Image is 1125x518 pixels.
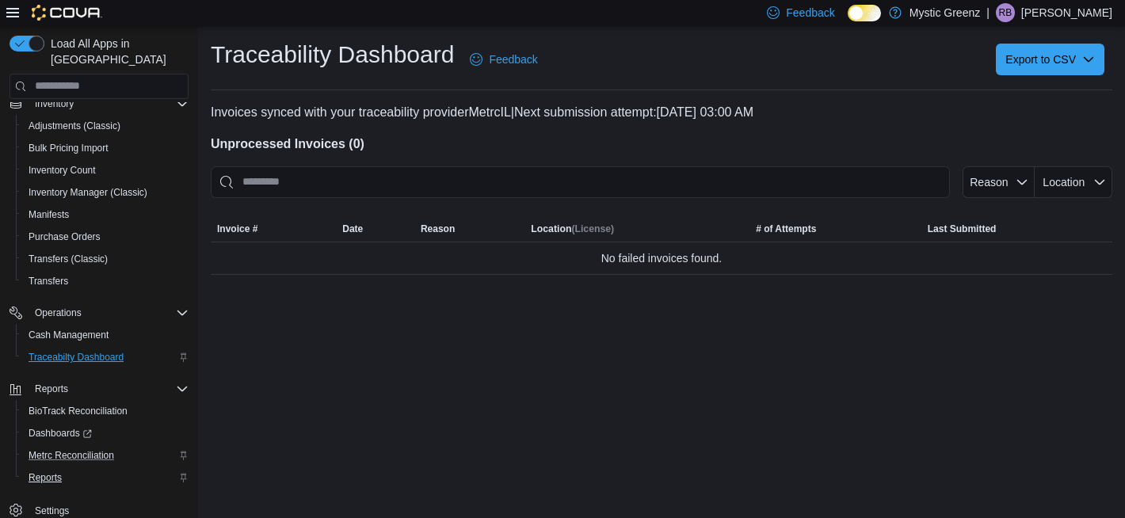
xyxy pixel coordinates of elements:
[22,272,74,291] a: Transfers
[756,223,816,235] span: # of Attempts
[22,348,189,367] span: Traceabilty Dashboard
[22,424,189,443] span: Dashboards
[22,402,189,421] span: BioTrack Reconciliation
[531,223,614,235] span: Location (License)
[22,183,189,202] span: Inventory Manager (Classic)
[22,116,127,135] a: Adjustments (Classic)
[29,230,101,243] span: Purchase Orders
[22,227,189,246] span: Purchase Orders
[999,3,1013,22] span: RB
[22,424,98,443] a: Dashboards
[22,468,189,487] span: Reports
[16,444,195,467] button: Metrc Reconciliation
[22,161,102,180] a: Inventory Count
[22,161,189,180] span: Inventory Count
[996,3,1015,22] div: Ryland BeDell
[22,326,189,345] span: Cash Management
[22,402,134,421] a: BioTrack Reconciliation
[848,5,881,21] input: Dark Mode
[22,205,189,224] span: Manifests
[22,348,130,367] a: Traceabilty Dashboard
[16,248,195,270] button: Transfers (Classic)
[29,142,109,154] span: Bulk Pricing Import
[16,226,195,248] button: Purchase Orders
[22,326,115,345] a: Cash Management
[29,351,124,364] span: Traceabilty Dashboard
[996,44,1104,75] button: Export to CSV
[16,346,195,368] button: Traceabilty Dashboard
[32,5,102,21] img: Cova
[531,223,614,235] h5: Location
[1035,166,1112,198] button: Location
[22,227,107,246] a: Purchase Orders
[16,270,195,292] button: Transfers
[1043,176,1085,189] span: Location
[16,324,195,346] button: Cash Management
[29,120,120,132] span: Adjustments (Classic)
[29,186,147,199] span: Inventory Manager (Classic)
[1005,44,1095,75] span: Export to CSV
[571,223,614,234] span: (License)
[514,105,657,119] span: Next submission attempt:
[29,94,80,113] button: Inventory
[29,303,88,322] button: Operations
[848,21,849,22] span: Dark Mode
[35,307,82,319] span: Operations
[29,379,189,398] span: Reports
[16,467,195,489] button: Reports
[217,223,257,235] span: Invoice #
[463,44,543,75] a: Feedback
[1021,3,1112,22] p: [PERSON_NAME]
[16,181,195,204] button: Inventory Manager (Classic)
[211,216,336,242] button: Invoice #
[29,449,114,462] span: Metrc Reconciliation
[22,272,189,291] span: Transfers
[22,139,115,158] a: Bulk Pricing Import
[44,36,189,67] span: Load All Apps in [GEOGRAPHIC_DATA]
[421,223,455,235] span: Reason
[986,3,990,22] p: |
[342,223,363,235] span: Date
[29,275,68,288] span: Transfers
[35,505,69,517] span: Settings
[29,471,62,484] span: Reports
[35,97,74,110] span: Inventory
[16,115,195,137] button: Adjustments (Classic)
[29,94,189,113] span: Inventory
[16,159,195,181] button: Inventory Count
[22,446,120,465] a: Metrc Reconciliation
[29,379,74,398] button: Reports
[211,39,454,70] h1: Traceability Dashboard
[211,135,1112,154] h4: Unprocessed Invoices ( 0 )
[29,208,69,221] span: Manifests
[29,164,96,177] span: Inventory Count
[22,249,114,269] a: Transfers (Classic)
[211,166,950,198] input: This is a search bar. After typing your query, hit enter to filter the results lower in the page.
[29,329,109,341] span: Cash Management
[22,446,189,465] span: Metrc Reconciliation
[3,93,195,115] button: Inventory
[970,176,1008,189] span: Reason
[963,166,1035,198] button: Reason
[211,103,1112,122] p: Invoices synced with your traceability provider MetrcIL | [DATE] 03:00 AM
[29,405,128,417] span: BioTrack Reconciliation
[22,468,68,487] a: Reports
[16,137,195,159] button: Bulk Pricing Import
[29,303,189,322] span: Operations
[22,116,189,135] span: Adjustments (Classic)
[601,249,723,268] span: No failed invoices found.
[489,51,537,67] span: Feedback
[336,216,414,242] button: Date
[22,183,154,202] a: Inventory Manager (Classic)
[22,139,189,158] span: Bulk Pricing Import
[3,302,195,324] button: Operations
[16,204,195,226] button: Manifests
[3,378,195,400] button: Reports
[22,205,75,224] a: Manifests
[928,223,997,235] span: Last Submitted
[35,383,68,395] span: Reports
[29,427,92,440] span: Dashboards
[16,422,195,444] a: Dashboards
[910,3,980,22] p: Mystic Greenz
[22,249,189,269] span: Transfers (Classic)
